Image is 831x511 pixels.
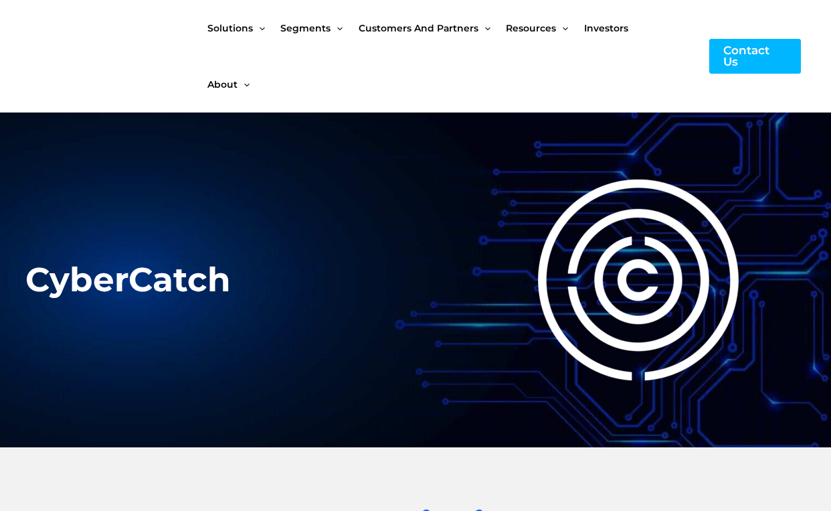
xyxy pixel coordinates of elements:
[207,56,238,113] span: About
[23,29,184,84] img: CyberCatch
[238,56,250,113] span: Menu Toggle
[25,263,240,297] h2: CyberCatch
[709,39,801,74] a: Contact Us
